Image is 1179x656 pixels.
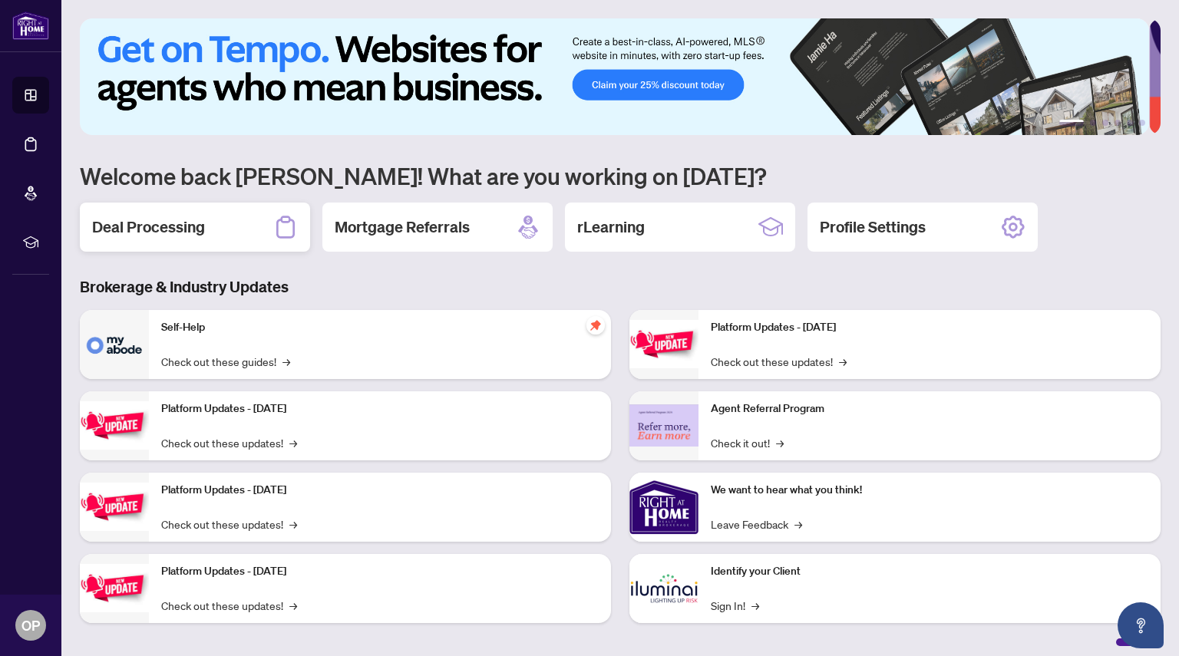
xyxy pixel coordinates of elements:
button: 5 [1127,120,1133,126]
span: → [751,597,759,614]
img: Identify your Client [629,554,698,623]
p: Platform Updates - [DATE] [711,319,1148,336]
span: → [282,353,290,370]
img: Slide 0 [80,18,1149,135]
p: Self-Help [161,319,599,336]
button: 2 [1090,120,1096,126]
a: Check out these guides!→ [161,353,290,370]
button: 1 [1059,120,1084,126]
img: Platform Updates - July 21, 2025 [80,483,149,531]
a: Sign In!→ [711,597,759,614]
h1: Welcome back [PERSON_NAME]! What are you working on [DATE]? [80,161,1161,190]
span: pushpin [586,316,605,335]
span: → [839,353,847,370]
p: Platform Updates - [DATE] [161,563,599,580]
span: → [289,516,297,532]
p: Identify your Client [711,563,1148,580]
button: 4 [1115,120,1121,126]
h2: Mortgage Referrals [335,216,470,238]
img: logo [12,12,49,40]
button: 6 [1139,120,1145,126]
span: → [794,516,802,532]
p: Agent Referral Program [711,401,1148,417]
p: Platform Updates - [DATE] [161,482,599,499]
img: We want to hear what you think! [629,473,698,542]
span: → [289,597,297,614]
button: 3 [1102,120,1108,126]
h2: Deal Processing [92,216,205,238]
a: Leave Feedback→ [711,516,802,532]
img: Platform Updates - June 23, 2025 [629,320,698,368]
a: Check out these updates!→ [161,434,297,451]
span: OP [21,615,40,636]
a: Check out these updates!→ [161,516,297,532]
h2: rLearning [577,216,645,238]
span: → [776,434,784,451]
a: Check out these updates!→ [161,597,297,614]
span: → [289,434,297,451]
img: Platform Updates - September 16, 2025 [80,401,149,450]
a: Check it out!→ [711,434,784,451]
p: Platform Updates - [DATE] [161,401,599,417]
p: We want to hear what you think! [711,482,1148,499]
button: Open asap [1118,602,1164,648]
img: Agent Referral Program [629,404,698,447]
h3: Brokerage & Industry Updates [80,276,1161,298]
img: Platform Updates - July 8, 2025 [80,564,149,612]
img: Self-Help [80,310,149,379]
a: Check out these updates!→ [711,353,847,370]
h2: Profile Settings [820,216,926,238]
